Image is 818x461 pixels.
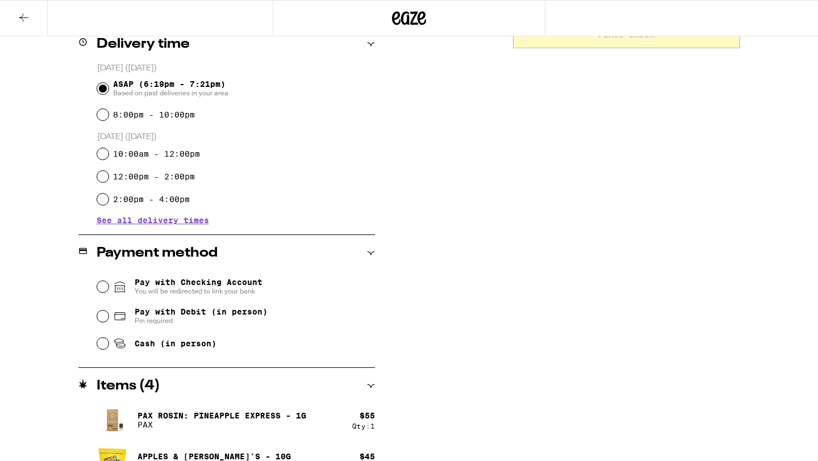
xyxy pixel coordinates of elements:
[97,63,375,74] p: [DATE] ([DATE])
[135,287,262,296] span: You will be redirected to link your bank
[113,79,228,98] span: ASAP (6:19pm - 7:21pm)
[137,420,306,429] p: PAX
[97,132,375,143] p: [DATE] ([DATE])
[97,216,209,224] button: See all delivery times
[97,246,218,260] h2: Payment method
[113,110,195,119] label: 8:00pm - 10:00pm
[360,411,375,420] div: $ 55
[97,404,128,436] img: PAX - PAX Rosin: Pineapple Express - 1g
[135,316,268,325] span: Pin required
[97,379,160,393] h2: Items ( 4 )
[97,37,190,51] h2: Delivery time
[598,31,654,39] span: Place Order
[352,422,375,430] div: Qty: 1
[113,89,228,98] span: Based on past deliveries in your area
[137,452,291,461] p: Apples & [PERSON_NAME]'s - 10g
[360,452,375,461] div: $ 45
[113,149,200,158] label: 10:00am - 12:00pm
[135,278,262,296] span: Pay with Checking Account
[135,339,216,348] span: Cash (in person)
[113,172,195,181] label: 12:00pm - 2:00pm
[135,307,268,316] span: Pay with Debit (in person)
[137,411,306,420] p: PAX Rosin: Pineapple Express - 1g
[113,195,190,204] label: 2:00pm - 4:00pm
